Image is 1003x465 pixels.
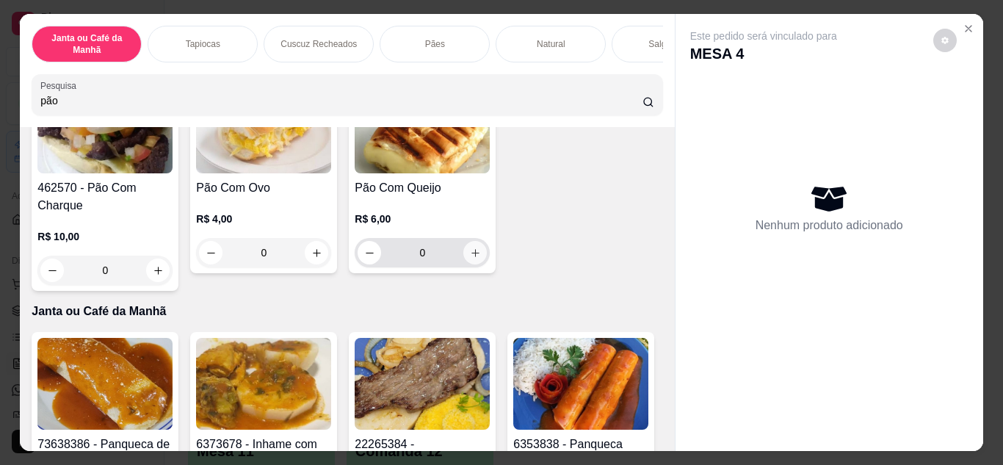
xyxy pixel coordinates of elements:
[537,38,565,50] p: Natural
[305,241,328,264] button: increase-product-quantity
[40,259,64,282] button: decrease-product-quantity
[355,82,490,173] img: product-image
[40,93,642,108] input: Pesquisa
[957,17,980,40] button: Close
[690,29,837,43] p: Este pedido será vinculado para
[196,179,331,197] h4: Pão Com Ovo
[37,229,173,244] p: R$ 10,00
[40,79,82,92] label: Pesquisa
[933,29,957,52] button: decrease-product-quantity
[280,38,357,50] p: Cuscuz Recheados
[37,82,173,173] img: product-image
[196,82,331,173] img: product-image
[199,241,222,264] button: decrease-product-quantity
[37,338,173,430] img: product-image
[37,179,173,215] h4: 462570 - Pão Com Charque
[186,38,220,50] p: Tapiocas
[463,241,487,264] button: increase-product-quantity
[355,212,490,226] p: R$ 6,00
[146,259,170,282] button: increase-product-quantity
[196,338,331,430] img: product-image
[425,38,445,50] p: Pães
[690,43,837,64] p: MESA 4
[32,303,662,320] p: Janta ou Café da Manhã
[196,212,331,226] p: R$ 4,00
[44,32,129,56] p: Janta ou Café da Manhã
[358,241,381,264] button: decrease-product-quantity
[355,179,490,197] h4: Pão Com Queijo
[513,338,648,430] img: product-image
[355,338,490,430] img: product-image
[756,217,903,234] p: Nenhum produto adicionado
[648,38,685,50] p: Salgados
